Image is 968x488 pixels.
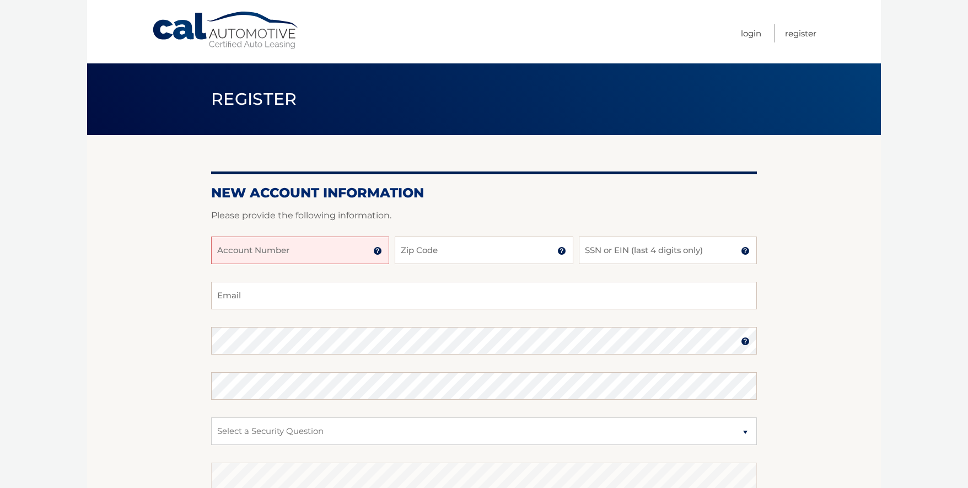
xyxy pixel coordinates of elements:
[211,208,757,223] p: Please provide the following information.
[152,11,300,50] a: Cal Automotive
[741,24,761,42] a: Login
[373,246,382,255] img: tooltip.svg
[557,246,566,255] img: tooltip.svg
[395,237,573,264] input: Zip Code
[211,282,757,309] input: Email
[211,89,297,109] span: Register
[785,24,816,42] a: Register
[741,337,750,346] img: tooltip.svg
[211,185,757,201] h2: New Account Information
[211,237,389,264] input: Account Number
[579,237,757,264] input: SSN or EIN (last 4 digits only)
[741,246,750,255] img: tooltip.svg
